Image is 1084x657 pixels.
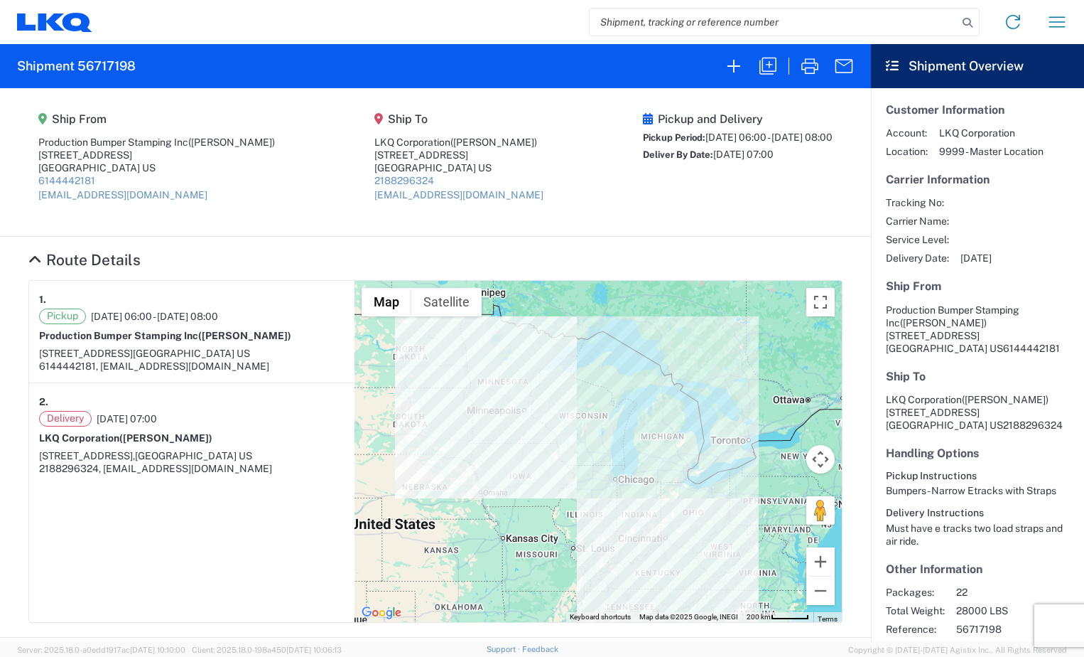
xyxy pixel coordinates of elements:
[939,127,1044,139] span: LKQ Corporation
[886,586,945,599] span: Packages:
[570,612,631,622] button: Keyboard shortcuts
[450,137,537,148] span: ([PERSON_NAME])
[886,103,1069,117] h5: Customer Information
[956,623,1078,636] span: 56717198
[192,646,342,654] span: Client: 2025.18.0-198a450
[286,646,342,654] span: [DATE] 10:06:13
[900,317,987,328] span: ([PERSON_NAME])
[133,348,250,359] span: [GEOGRAPHIC_DATA] US
[39,393,48,411] strong: 2.
[956,604,1078,617] span: 28000 LBS
[871,44,1084,88] header: Shipment Overview
[960,252,992,265] span: [DATE]
[411,288,482,316] button: Show satellite imagery
[374,136,543,149] div: LKQ Corporation
[886,215,949,228] span: Carrier Name:
[806,577,835,605] button: Zoom out
[39,432,212,444] strong: LKQ Corporation
[39,411,92,427] span: Delivery
[374,175,434,186] a: 2188296324
[886,370,1069,383] h5: Ship To
[1003,420,1063,431] span: 2188296324
[939,145,1044,158] span: 9999 - Master Location
[705,132,833,143] span: [DATE] 06:00 - [DATE] 08:00
[886,641,945,654] span: Ship Date:
[374,149,543,161] div: [STREET_ADDRESS]
[886,394,1048,418] span: LKQ Corporation [STREET_ADDRESS]
[1003,343,1060,354] span: 6144442181
[38,136,275,149] div: Production Bumper Stamping Inc
[374,112,543,126] h5: Ship To
[39,291,46,309] strong: 1.
[886,127,928,139] span: Account:
[39,462,345,475] div: 2188296324, [EMAIL_ADDRESS][DOMAIN_NAME]
[818,615,838,623] a: Terms
[39,360,345,373] div: 6144442181, [EMAIL_ADDRESS][DOMAIN_NAME]
[643,132,705,143] span: Pickup Period:
[39,450,135,461] span: [STREET_ADDRESS],
[886,484,1069,497] div: Bumpers - Narrow Etracks with Straps
[806,547,835,576] button: Zoom in
[38,112,275,126] h5: Ship From
[886,304,1069,355] address: [GEOGRAPHIC_DATA] US
[886,233,949,246] span: Service Level:
[590,9,958,36] input: Shipment, tracking or reference number
[886,507,1069,519] h6: Delivery Instructions
[38,149,275,161] div: [STREET_ADDRESS]
[374,189,543,201] a: [EMAIL_ADDRESS][DOMAIN_NAME]
[374,161,543,174] div: [GEOGRAPHIC_DATA] US
[38,189,207,201] a: [EMAIL_ADDRESS][DOMAIN_NAME]
[119,432,212,444] span: ([PERSON_NAME])
[17,646,185,654] span: Server: 2025.18.0-a0edd1917ac
[886,447,1069,460] h5: Handling Options
[188,137,275,148] span: ([PERSON_NAME])
[639,613,738,621] span: Map data ©2025 Google, INEGI
[39,309,86,324] span: Pickup
[713,149,774,160] span: [DATE] 07:00
[28,251,141,269] a: Hide Details
[643,112,833,126] h5: Pickup and Delivery
[956,641,1078,654] span: [DATE]
[806,496,835,525] button: Drag Pegman onto the map to open Street View
[886,604,945,617] span: Total Weight:
[198,330,291,341] span: ([PERSON_NAME])
[747,613,771,621] span: 200 km
[358,604,405,622] a: Open this area in Google Maps (opens a new window)
[848,643,1067,656] span: Copyright © [DATE]-[DATE] Agistix Inc., All Rights Reserved
[38,175,95,186] a: 6144442181
[886,470,1069,482] h6: Pickup Instructions
[886,393,1069,432] address: [GEOGRAPHIC_DATA] US
[742,612,813,622] button: Map Scale: 200 km per 50 pixels
[130,646,185,654] span: [DATE] 10:10:00
[39,330,291,341] strong: Production Bumper Stamping Inc
[39,348,133,359] span: [STREET_ADDRESS]
[362,288,411,316] button: Show street map
[806,445,835,474] button: Map camera controls
[886,145,928,158] span: Location:
[522,645,558,653] a: Feedback
[97,412,157,425] span: [DATE] 07:00
[91,310,218,323] span: [DATE] 06:00 - [DATE] 08:00
[135,450,252,461] span: [GEOGRAPHIC_DATA] US
[962,394,1048,405] span: ([PERSON_NAME])
[643,149,713,160] span: Deliver By Date:
[886,279,1069,293] h5: Ship From
[886,562,1069,576] h5: Other Information
[487,645,522,653] a: Support
[886,623,945,636] span: Reference:
[38,161,275,174] div: [GEOGRAPHIC_DATA] US
[886,330,980,341] span: [STREET_ADDRESS]
[806,288,835,316] button: Toggle fullscreen view
[886,522,1069,547] div: Must have e tracks two load straps and air ride.
[886,252,949,265] span: Delivery Date:
[886,304,1019,328] span: Production Bumper Stamping Inc
[886,196,949,209] span: Tracking No:
[358,604,405,622] img: Google
[956,586,1078,599] span: 22
[886,173,1069,186] h5: Carrier Information
[17,58,136,75] h2: Shipment 56717198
